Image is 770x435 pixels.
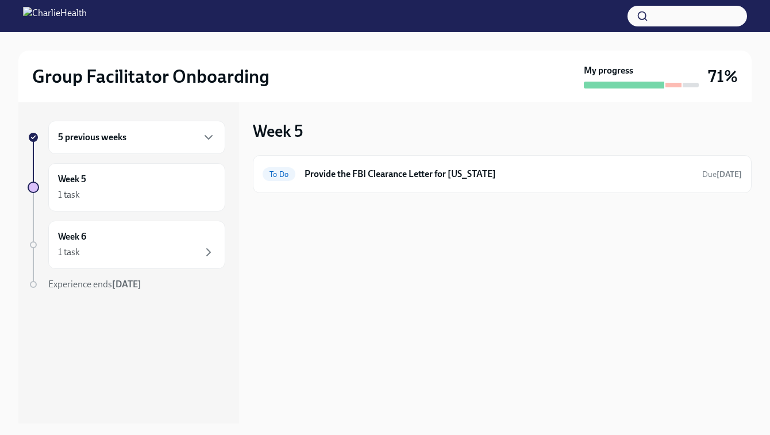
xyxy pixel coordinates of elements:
[28,221,225,269] a: Week 61 task
[584,64,633,77] strong: My progress
[58,188,80,201] div: 1 task
[263,170,295,179] span: To Do
[708,66,738,87] h3: 71%
[717,170,742,179] strong: [DATE]
[48,121,225,154] div: 5 previous weeks
[58,131,126,144] h6: 5 previous weeks
[28,163,225,211] a: Week 51 task
[58,173,86,186] h6: Week 5
[58,246,80,259] div: 1 task
[112,279,141,290] strong: [DATE]
[702,170,742,179] span: Due
[32,65,269,88] h2: Group Facilitator Onboarding
[253,121,303,141] h3: Week 5
[58,230,86,243] h6: Week 6
[305,168,693,180] h6: Provide the FBI Clearance Letter for [US_STATE]
[263,165,742,183] a: To DoProvide the FBI Clearance Letter for [US_STATE]Due[DATE]
[23,7,87,25] img: CharlieHealth
[702,169,742,180] span: September 16th, 2025 10:00
[48,279,141,290] span: Experience ends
